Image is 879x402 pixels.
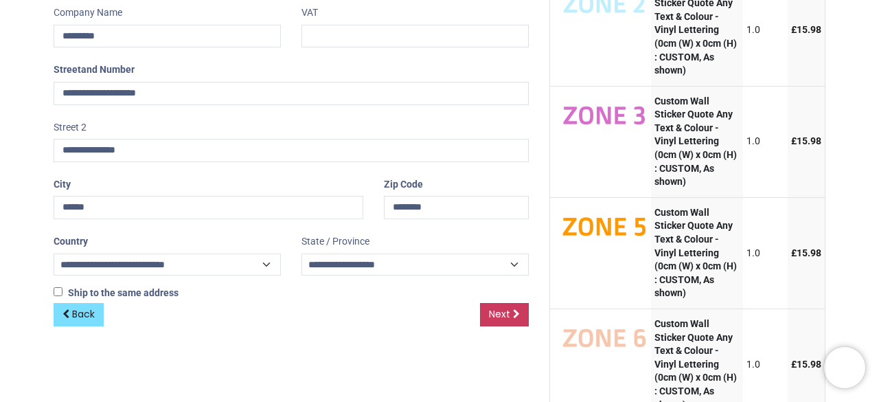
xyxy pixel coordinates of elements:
[746,135,784,148] div: 1.0
[654,96,737,188] strong: Custom Wall Sticker Quote Any Text & Colour - Vinyl Lettering (0cm (W) x 0cm (H) : CUSTOM, As shown)
[791,359,821,370] span: £
[797,359,821,370] span: 15.98
[560,206,648,250] img: SpP8mgAAAAZJREFUAwCvJk4BhlcKcgAAAABJRU5ErkJggg==
[824,347,865,388] iframe: Brevo live chat
[54,287,179,300] label: Ship to the same address
[797,247,821,258] span: 15.98
[54,1,122,25] label: Company Name
[791,24,821,35] span: £
[560,317,648,361] img: 14SF0gAAAAZJREFUAwD8VmZmhZWYPwAAAABJRU5ErkJggg==
[746,247,784,260] div: 1.0
[797,135,821,146] span: 15.98
[480,303,529,326] a: Next
[54,287,62,296] input: Ship to the same address
[560,95,648,139] img: wqq8GAAAAAGSURBVAMAaVrGDAVxRGIAAAAASUVORK5CYII=
[301,230,369,254] label: State / Province
[654,207,737,299] strong: Custom Wall Sticker Quote Any Text & Colour - Vinyl Lettering (0cm (W) x 0cm (H) : CUSTOM, As shown)
[489,307,510,321] span: Next
[301,1,318,25] label: VAT
[54,58,135,82] label: Street
[54,303,104,326] a: Back
[54,116,87,139] label: Street 2
[746,23,784,37] div: 1.0
[797,24,821,35] span: 15.98
[746,358,784,372] div: 1.0
[72,307,95,321] span: Back
[791,135,821,146] span: £
[54,173,71,197] label: City
[384,173,423,197] label: Zip Code
[81,64,135,75] span: and Number
[54,230,88,254] label: Country
[791,247,821,258] span: £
